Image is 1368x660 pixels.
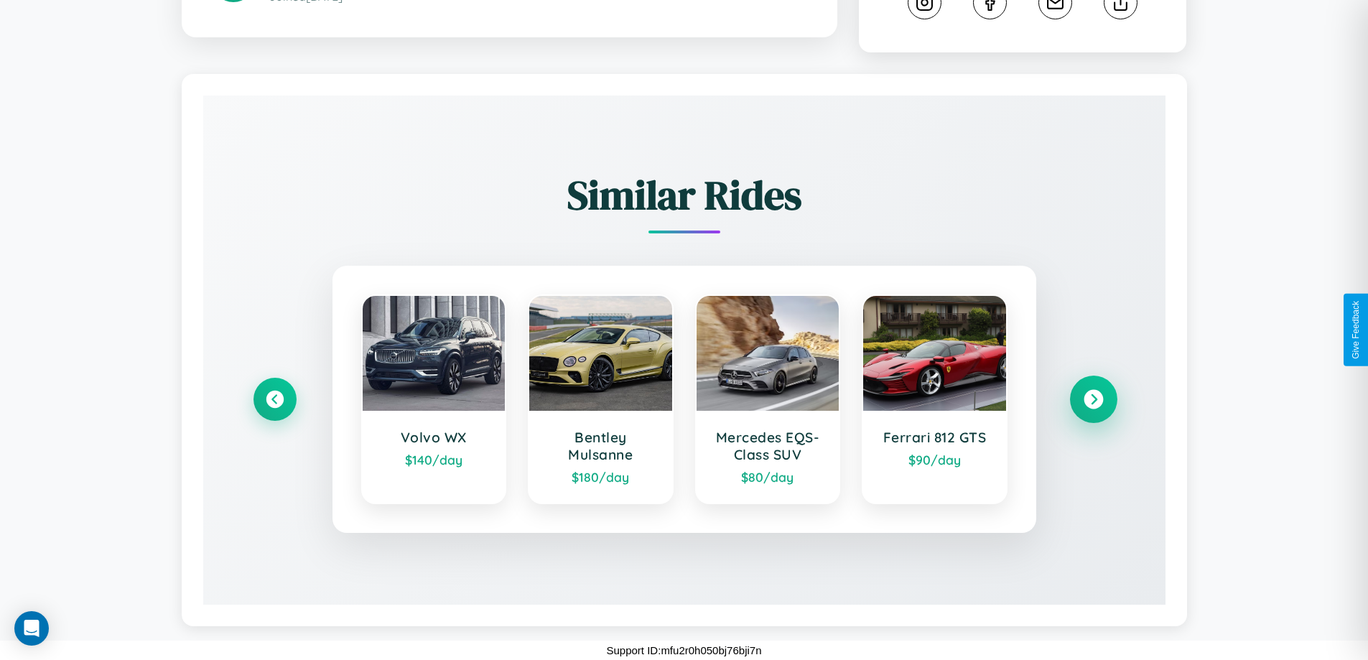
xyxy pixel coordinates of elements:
[377,452,491,468] div: $ 140 /day
[878,429,992,446] h3: Ferrari 812 GTS
[711,429,825,463] h3: Mercedes EQS-Class SUV
[253,167,1115,223] h2: Similar Rides
[1351,301,1361,359] div: Give Feedback
[711,469,825,485] div: $ 80 /day
[377,429,491,446] h3: Volvo WX
[544,429,658,463] h3: Bentley Mulsanne
[14,611,49,646] div: Open Intercom Messenger
[528,294,674,504] a: Bentley Mulsanne$180/day
[361,294,507,504] a: Volvo WX$140/day
[607,641,762,660] p: Support ID: mfu2r0h050bj76bji7n
[862,294,1008,504] a: Ferrari 812 GTS$90/day
[544,469,658,485] div: $ 180 /day
[695,294,841,504] a: Mercedes EQS-Class SUV$80/day
[878,452,992,468] div: $ 90 /day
